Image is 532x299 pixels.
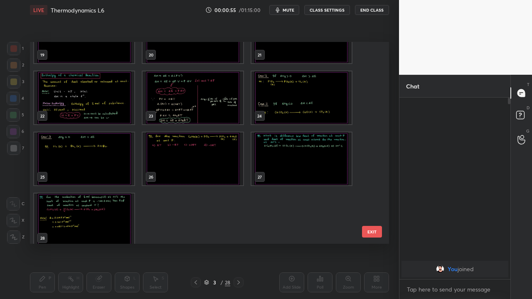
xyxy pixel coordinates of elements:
p: G [526,128,530,134]
p: T [527,81,530,88]
span: mute [283,7,294,13]
div: 4 [7,92,24,105]
div: Z [7,230,25,244]
button: CLASS SETTINGS [304,5,350,15]
p: Chat [399,75,426,97]
h4: Thermodynamics L6 [51,6,104,14]
img: 1759290940XSIA6B.pdf [143,132,243,185]
div: C [7,197,25,211]
div: 1 [7,42,24,55]
img: 1759290940XSIA6B.pdf [34,132,134,185]
div: 7 [7,142,24,155]
div: LIVE [30,5,47,15]
button: mute [269,5,299,15]
div: / [221,280,223,285]
img: 1759290940XSIA6B.pdf [143,71,243,124]
div: grid [30,42,374,244]
div: 28 [225,279,230,286]
div: grid [399,259,510,279]
img: 1759290940XSIA6B.pdf [34,194,134,246]
p: D [527,105,530,111]
img: 1759290940XSIA6B.pdf [251,132,352,185]
div: 3 [211,280,219,285]
img: 66874679623d4816b07f54b5b4078b8d.jpg [436,265,444,273]
div: 3 [7,75,24,88]
div: 5 [7,108,24,122]
span: You [448,266,458,272]
img: 1759290940XSIA6B.pdf [34,71,134,124]
span: joined [458,266,474,272]
div: X [7,214,25,227]
div: 6 [7,125,24,138]
button: EXIT [362,226,382,238]
button: End Class [355,5,389,15]
div: 2 [7,59,24,72]
img: 1759290940XSIA6B.pdf [251,71,352,124]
